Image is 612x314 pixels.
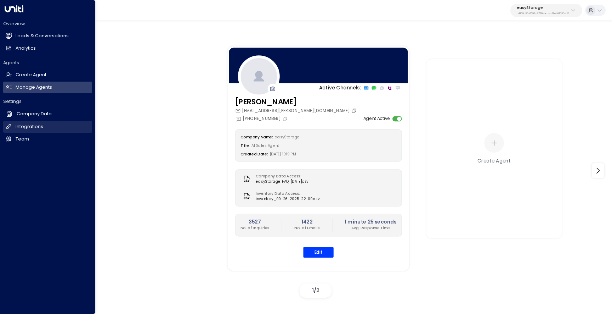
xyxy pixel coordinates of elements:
h2: 3527 [240,219,270,226]
div: Create Agent [477,157,511,165]
button: Edit [303,247,334,258]
h3: [PERSON_NAME] [235,97,358,108]
span: easyStorage [275,135,300,140]
h2: Leads & Conversations [16,33,69,39]
span: inventory_09-26-2025-22-09.csv [256,197,320,202]
label: Created Date: [240,152,268,157]
a: Analytics [3,43,92,54]
div: [PHONE_NUMBER] [235,116,289,122]
h2: Overview [3,21,92,27]
h2: Manage Agents [16,84,52,91]
span: [DATE] 10:19 PM [270,152,296,157]
h2: Company Data [17,111,52,117]
div: [EMAIL_ADDRESS][PERSON_NAME][DOMAIN_NAME] [235,108,358,114]
a: Create Agent [3,69,92,81]
p: Active Channels: [319,85,361,92]
span: 1 [312,287,314,294]
h2: Settings [3,98,92,105]
label: Agent Active [363,116,390,122]
button: Copy [351,108,358,114]
h2: Analytics [16,45,36,52]
h2: 1422 [294,219,319,226]
label: Title: [240,143,250,148]
p: Avg. Response Time [345,226,396,231]
button: easyStorageb4f09b35-6698-4786-bcde-ffeb9f535e2f [510,4,582,17]
a: Integrations [3,121,92,133]
a: Team [3,133,92,145]
h2: Team [16,136,29,143]
label: Inventory Data Access: [256,191,317,196]
p: No. of Inquiries [240,226,270,231]
span: AI Sales Agent [251,143,279,148]
p: easyStorage [517,6,569,10]
label: Company Data Access: [256,174,306,179]
a: Leads & Conversations [3,30,92,42]
p: No. of Emails [294,226,319,231]
a: Company Data [3,108,92,120]
h2: 1 minute 25 seconds [345,219,396,226]
span: 2 [316,287,319,294]
div: / [300,283,331,298]
h2: Agents [3,60,92,66]
button: Copy [282,116,289,121]
h2: Create Agent [16,72,46,78]
label: Company Name: [240,135,273,140]
a: Manage Agents [3,82,92,93]
h2: Integrations [16,123,43,130]
span: easyStorage FAQ [DATE]csv [256,180,308,185]
p: b4f09b35-6698-4786-bcde-ffeb9f535e2f [517,12,569,15]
